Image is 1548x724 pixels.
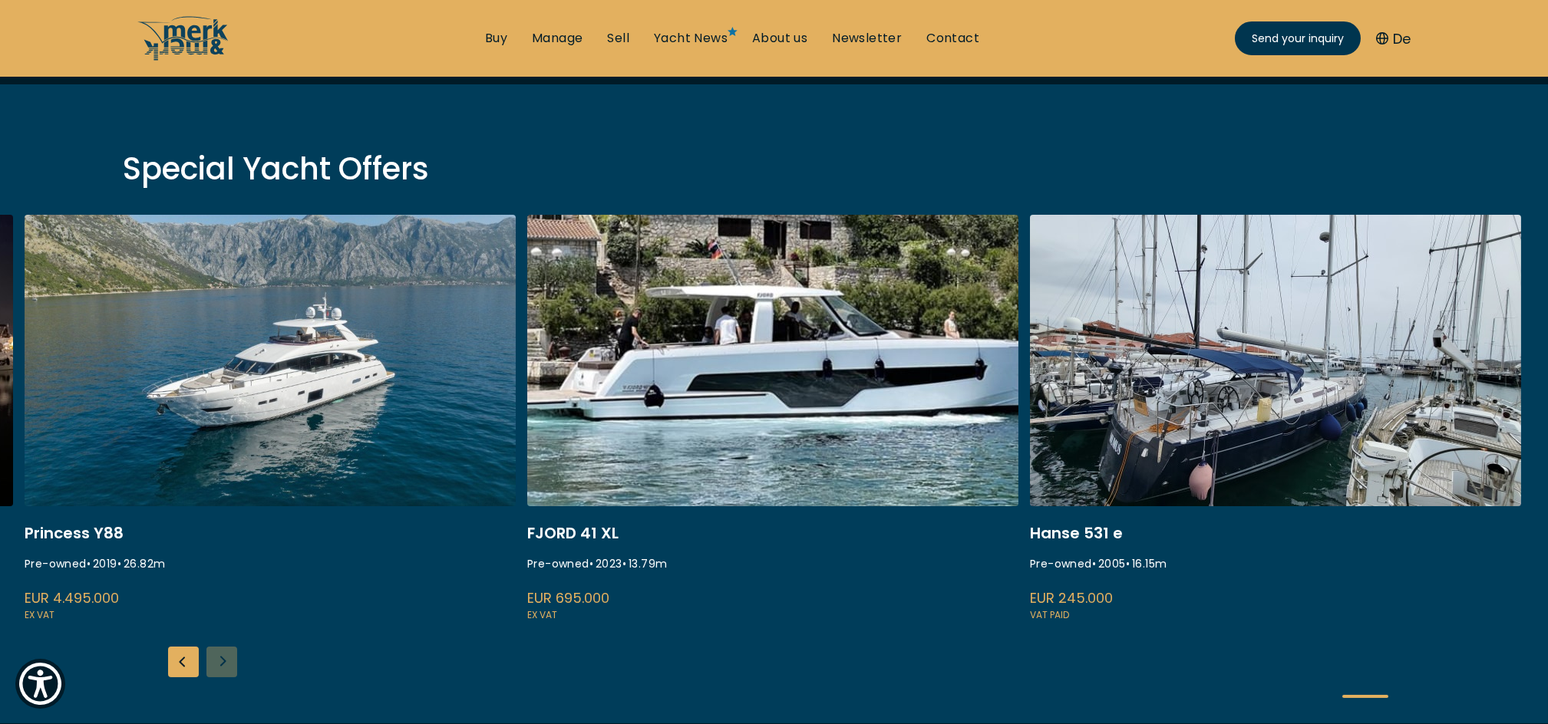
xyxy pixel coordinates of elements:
[654,30,728,47] a: Yacht News
[1030,215,1521,624] a: mumus
[1252,31,1344,47] span: Send your inquiry
[168,647,199,677] div: Previous slide
[607,30,629,47] a: Sell
[926,30,979,47] a: Contact
[485,30,507,47] a: Buy
[527,215,1018,624] a: fjord 41 xl
[1376,28,1411,49] button: De
[752,30,807,47] a: About us
[832,30,902,47] a: Newsletter
[15,659,65,709] button: Show Accessibility Preferences
[137,48,229,66] a: /
[532,30,583,47] a: Manage
[25,215,516,624] a: princess y88
[1235,21,1361,55] a: Send your inquiry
